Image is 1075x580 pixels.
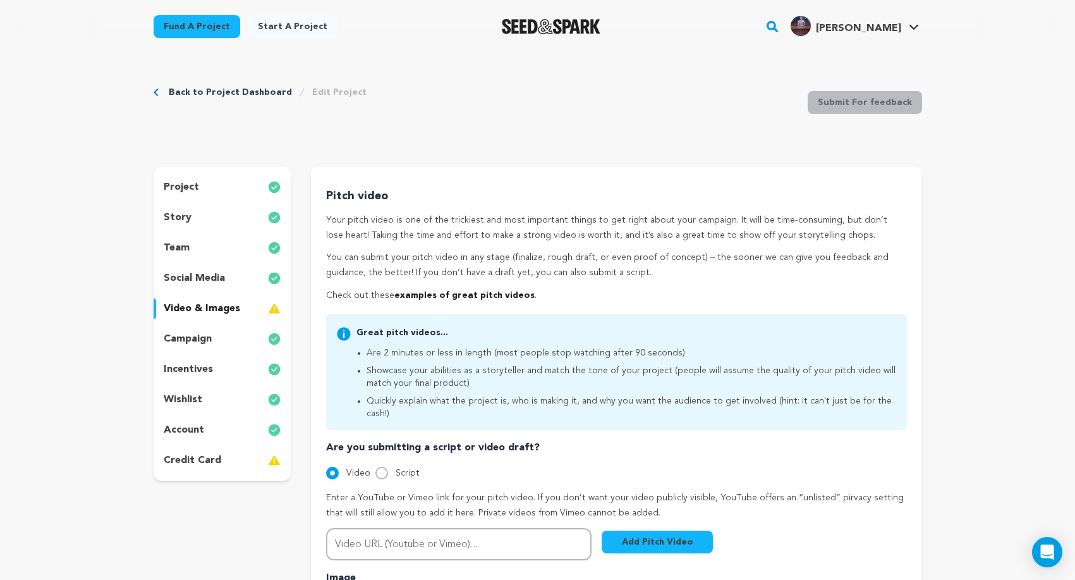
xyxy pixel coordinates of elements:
[164,423,204,438] p: account
[268,210,281,225] img: check-circle-full.svg
[367,347,896,359] li: Are 2 minutes or less in length (most people stop watching after 90 seconds)
[326,491,906,521] p: Enter a YouTube or Vimeo link for your pitch video. If you don’t want your video publicly visible...
[164,210,191,225] p: story
[154,450,291,471] button: credit card
[164,362,213,377] p: incentives
[164,240,190,256] p: team
[154,299,291,319] button: video & images
[816,23,901,34] span: [PERSON_NAME]
[154,359,291,379] button: incentives
[268,271,281,286] img: check-circle-full.svg
[346,469,370,478] span: Video
[164,331,212,347] p: campaign
[367,395,896,420] li: Quickly explain what the project is, who is making it, and why you want the audience to get invol...
[326,528,592,560] input: Video URL (Youtube or Vimeo)...
[326,213,906,244] p: Your pitch video is one of the trickiest and most important things to get right about your campai...
[367,364,896,390] li: Showcase your abilities as a storyteller and match the tone of your project (people will assume t...
[394,291,535,300] a: examples of great pitch videos
[268,180,281,195] img: check-circle-full.svg
[502,19,601,34] img: Seed&Spark Logo Dark Mode
[788,13,921,36] a: Alexis K.'s Profile
[356,326,896,339] p: Great pitch videos...
[169,86,292,99] a: Back to Project Dashboard
[154,207,291,228] button: story
[396,469,420,478] span: Script
[791,16,901,36] div: Alexis K.'s Profile
[154,238,291,258] button: team
[164,301,240,316] p: video & images
[268,240,281,256] img: check-circle-full.svg
[312,86,367,99] a: Edit Project
[268,423,281,438] img: check-circle-full.svg
[248,15,337,38] a: Start a project
[808,91,922,114] button: Submit For feedback
[154,177,291,197] button: project
[326,288,906,304] p: Check out these .
[164,180,199,195] p: project
[154,86,367,99] div: Breadcrumb
[791,16,811,36] img: 5a41b6df4283575d.jpg
[164,392,202,407] p: wishlist
[602,531,713,553] button: Add Pitch Video
[326,250,906,281] p: You can submit your pitch video in any stage (finalize, rough draft, or even proof of concept) – ...
[326,440,906,455] p: Are you submitting a script or video draft?
[268,331,281,347] img: check-circle-full.svg
[788,13,921,40] span: Alexis K.'s Profile
[326,187,906,206] p: Pitch video
[1032,537,1062,567] div: Open Intercom Messenger
[154,390,291,410] button: wishlist
[268,453,281,468] img: warning-full.svg
[154,268,291,288] button: social media
[164,453,221,468] p: credit card
[502,19,601,34] a: Seed&Spark Homepage
[164,271,225,286] p: social media
[268,362,281,377] img: check-circle-full.svg
[154,15,240,38] a: Fund a project
[268,301,281,316] img: warning-full.svg
[154,420,291,440] button: account
[268,392,281,407] img: check-circle-full.svg
[154,329,291,349] button: campaign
